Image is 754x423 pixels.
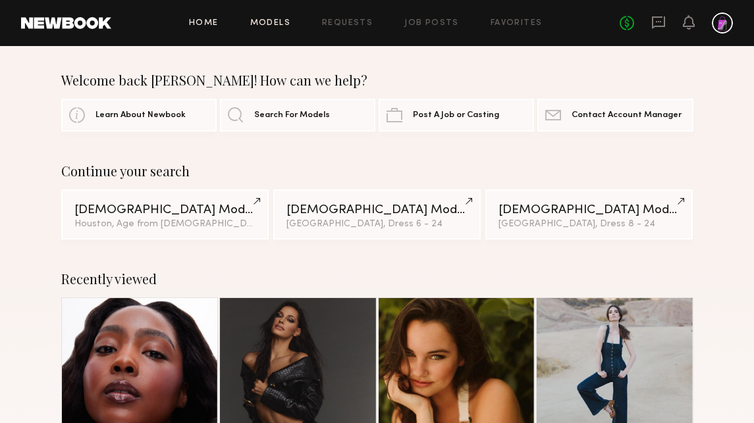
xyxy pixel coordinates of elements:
a: Search For Models [220,99,375,132]
a: Models [250,19,290,28]
span: Post A Job or Casting [413,111,499,120]
a: Favorites [491,19,543,28]
div: [DEMOGRAPHIC_DATA] Models [498,204,680,216]
a: Job Posts [404,19,459,28]
a: [DEMOGRAPHIC_DATA] ModelsHouston, Age from [DEMOGRAPHIC_DATA]. [61,189,269,239]
span: Contact Account Manager [572,111,682,120]
div: Welcome back [PERSON_NAME]! How can we help? [61,72,693,88]
a: [DEMOGRAPHIC_DATA] Models[GEOGRAPHIC_DATA], Dress 6 - 24 [273,189,481,239]
div: Houston, Age from [DEMOGRAPHIC_DATA]. [74,220,256,229]
div: [GEOGRAPHIC_DATA], Dress 6 - 24 [286,220,468,229]
a: Learn About Newbook [61,99,217,132]
div: Continue your search [61,163,693,179]
span: Learn About Newbook [95,111,186,120]
div: [GEOGRAPHIC_DATA], Dress 8 - 24 [498,220,680,229]
div: [DEMOGRAPHIC_DATA] Models [74,204,256,216]
a: Post A Job or Casting [379,99,534,132]
a: Home [189,19,219,28]
a: Contact Account Manager [537,99,693,132]
span: Search For Models [254,111,330,120]
div: [DEMOGRAPHIC_DATA] Models [286,204,468,216]
div: Recently viewed [61,271,693,287]
a: Requests [322,19,373,28]
a: [DEMOGRAPHIC_DATA] Models[GEOGRAPHIC_DATA], Dress 8 - 24 [485,189,693,239]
